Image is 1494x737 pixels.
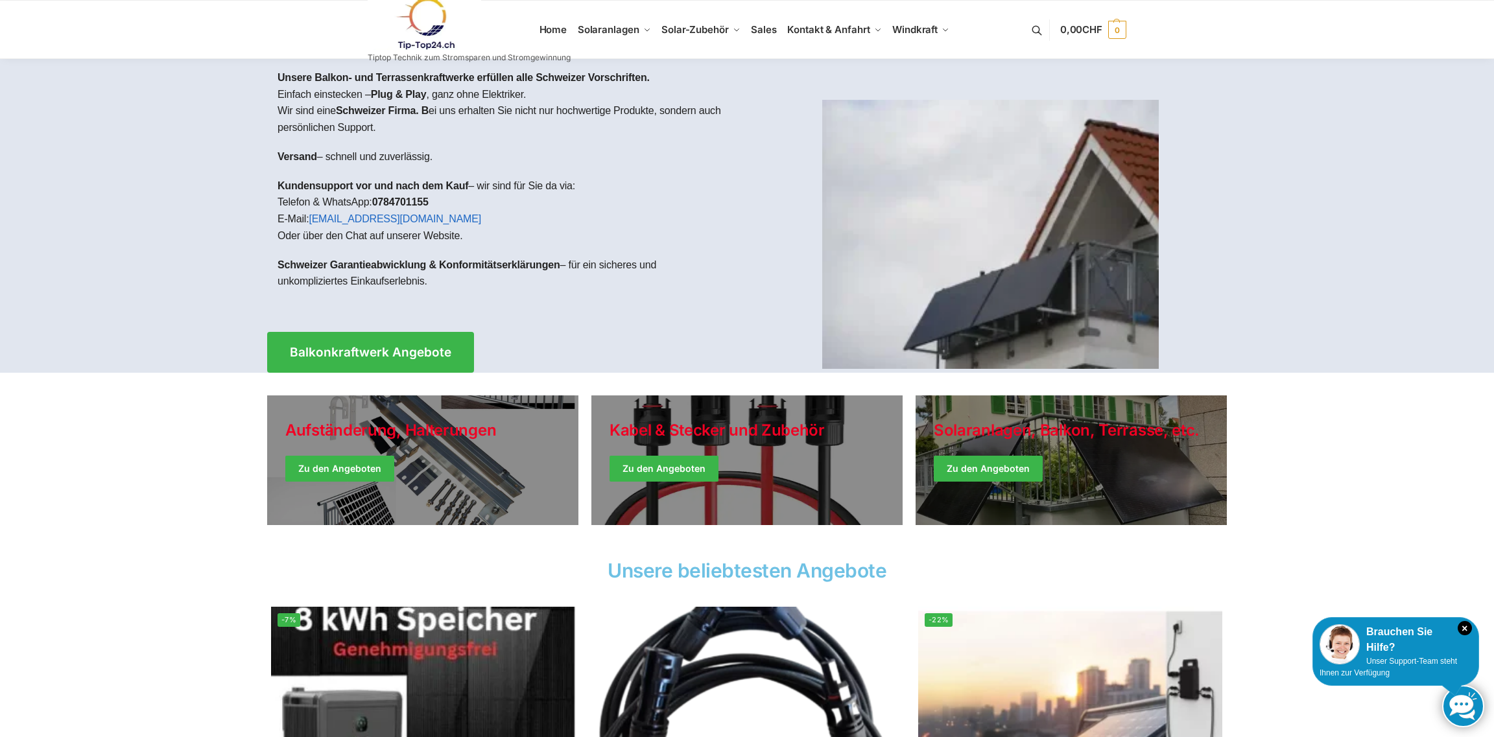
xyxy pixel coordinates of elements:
[1458,621,1472,635] i: Schließen
[1060,10,1126,49] a: 0,00CHF 0
[278,178,737,244] p: – wir sind für Sie da via: Telefon & WhatsApp: E-Mail: Oder über den Chat auf unserer Website.
[309,213,481,224] a: [EMAIL_ADDRESS][DOMAIN_NAME]
[278,72,650,83] strong: Unsere Balkon- und Terrassenkraftwerke erfüllen alle Schweizer Vorschriften.
[656,1,746,59] a: Solar-Zubehör
[591,395,903,525] a: Holiday Style
[916,395,1227,525] a: Winter Jackets
[278,259,560,270] strong: Schweizer Garantieabwicklung & Konformitätserklärungen
[1320,624,1360,664] img: Customer service
[1320,657,1457,677] span: Unser Support-Team steht Ihnen zur Verfügung
[278,102,737,135] p: Wir sind eine ei uns erhalten Sie nicht nur hochwertige Produkte, sondern auch persönlichen Support.
[368,54,571,62] p: Tiptop Technik zum Stromsparen und Stromgewinnung
[371,89,427,100] strong: Plug & Play
[336,105,429,116] strong: Schweizer Firma. B
[892,23,938,36] span: Windkraft
[578,23,639,36] span: Solaranlagen
[267,561,1227,580] h2: Unsere beliebtesten Angebote
[278,148,737,165] p: – schnell und zuverlässig.
[290,346,451,358] span: Balkonkraftwerk Angebote
[278,257,737,290] p: – für ein sicheres und unkompliziertes Einkaufserlebnis.
[267,395,578,525] a: Holiday Style
[1108,21,1126,39] span: 0
[372,196,429,207] strong: 0784701155
[887,1,955,59] a: Windkraft
[661,23,729,36] span: Solar-Zubehör
[1082,23,1102,36] span: CHF
[267,332,474,373] a: Balkonkraftwerk Angebote
[822,100,1159,369] img: Home 1
[572,1,656,59] a: Solaranlagen
[782,1,887,59] a: Kontakt & Anfahrt
[278,180,468,191] strong: Kundensupport vor und nach dem Kauf
[746,1,782,59] a: Sales
[278,151,317,162] strong: Versand
[267,59,747,312] div: Einfach einstecken – , ganz ohne Elektriker.
[787,23,870,36] span: Kontakt & Anfahrt
[1320,624,1472,655] div: Brauchen Sie Hilfe?
[751,23,777,36] span: Sales
[1060,23,1102,36] span: 0,00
